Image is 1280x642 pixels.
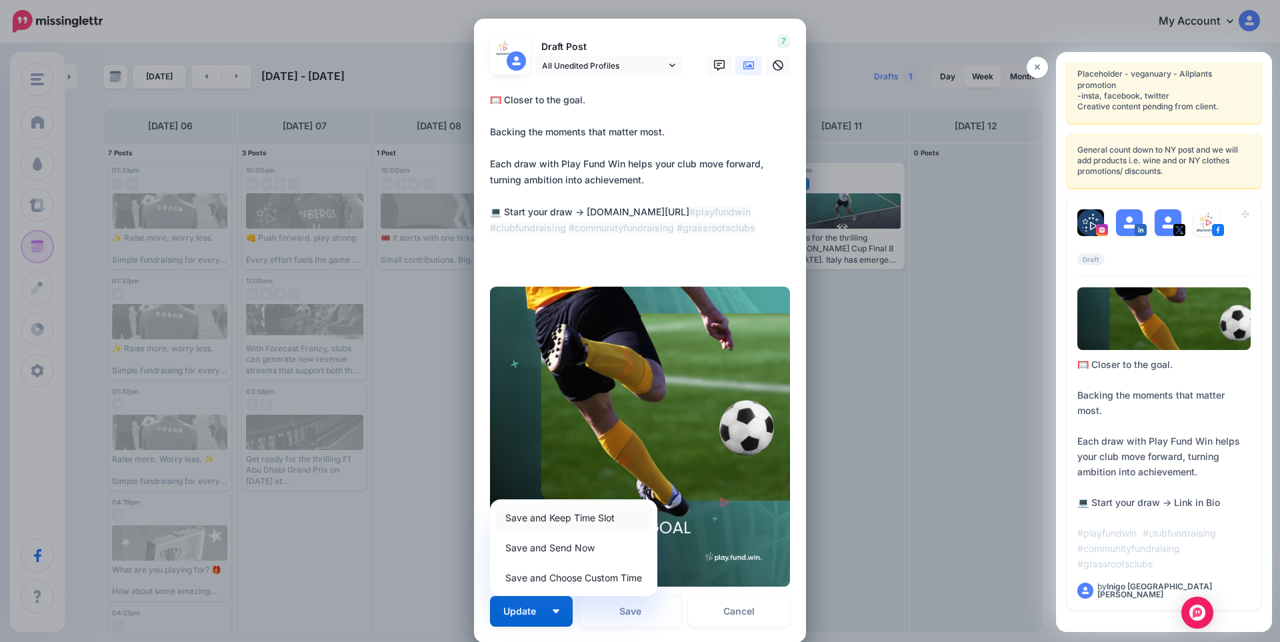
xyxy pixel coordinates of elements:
[495,505,652,531] a: Save and Keep Time Slot
[1181,597,1213,629] div: Open Intercom Messenger
[553,609,559,613] img: arrow-down-white.png
[688,596,790,627] a: Cancel
[579,596,681,627] button: Save
[535,39,682,55] p: Draft Post
[507,51,526,71] img: user_default_image.png
[503,607,546,616] span: Update
[495,535,652,561] a: Save and Send Now
[490,499,657,596] div: Update
[494,39,513,58] img: 222729786_537708897643896_3961769154183833751_n-bsa155110.jpg
[542,59,666,73] span: All Unedited Profiles
[777,35,790,48] span: 7
[490,596,573,627] button: Update
[490,92,797,236] div: 🥅 Closer to the goal. Backing the moments that matter most. Each draw with Play Fund Win helps yo...
[535,56,682,75] a: All Unedited Profiles
[490,287,790,587] img: 2HG1Z9IFHFHMH3AGPRJFMRB11UDCUZEJ.png
[495,565,652,591] a: Save and Choose Custom Time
